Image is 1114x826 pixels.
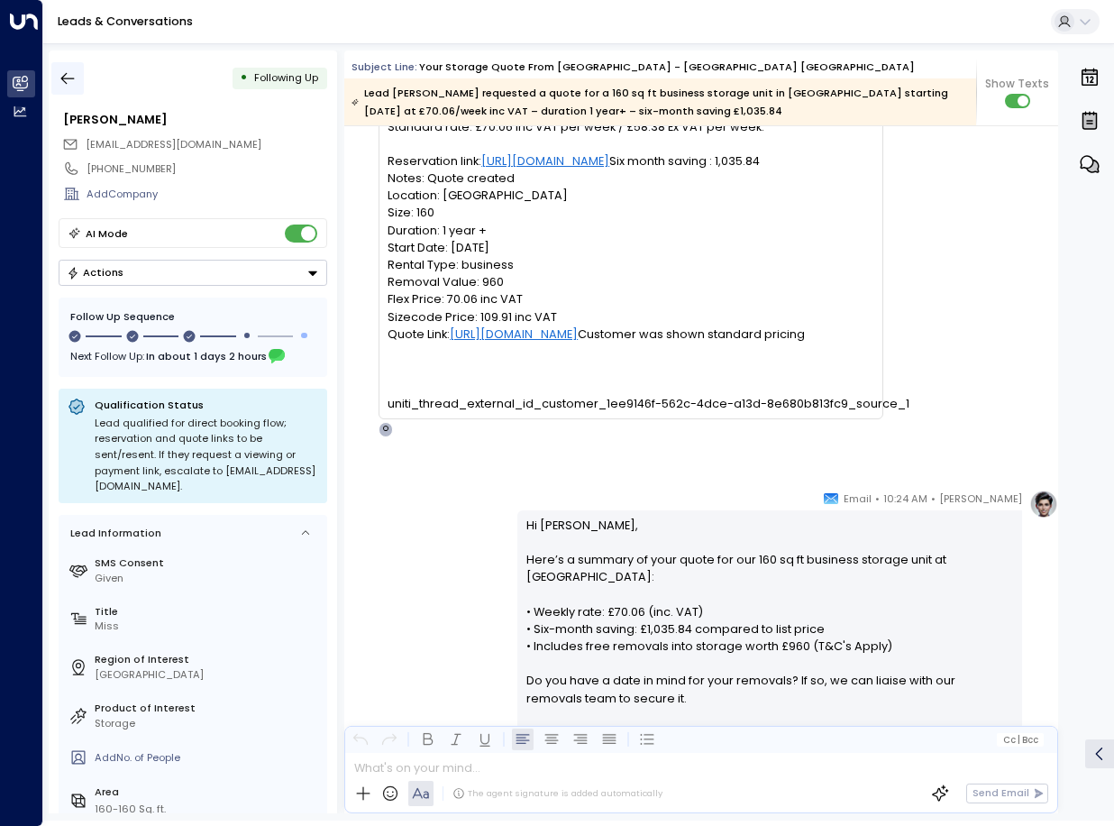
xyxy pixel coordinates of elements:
div: Lead Information [65,526,161,541]
label: SMS Consent [95,555,321,571]
span: Following Up [254,70,318,85]
div: Follow Up Sequence [70,309,315,325]
span: • [931,490,936,508]
span: Email [844,490,872,508]
div: Next Follow Up: [70,346,315,366]
span: • [875,490,880,508]
div: Button group with a nested menu [59,260,327,286]
div: [PERSON_NAME] [63,111,326,128]
button: Cc|Bcc [997,733,1044,747]
div: Lead [PERSON_NAME] requested a quote for a 160 sq ft business storage unit in [GEOGRAPHIC_DATA] s... [352,84,967,120]
label: Title [95,604,321,619]
label: Region of Interest [95,652,321,667]
div: Miss [95,619,321,634]
button: Actions [59,260,327,286]
span: [EMAIL_ADDRESS][DOMAIN_NAME] [86,137,261,151]
div: The agent signature is added automatically [452,787,662,800]
div: • [240,65,248,91]
div: Storage [95,716,321,731]
div: Lead qualified for direct booking flow; reservation and quote links to be sent/resent. If they re... [95,416,318,495]
button: Undo [350,729,371,750]
div: 160-160 Sq. ft. [95,802,166,817]
span: Show Texts [985,76,1049,92]
div: AddNo. of People [95,750,321,766]
div: AddCompany [87,187,326,202]
span: | [1018,735,1020,745]
label: Area [95,785,321,800]
p: Qualification Status [95,398,318,412]
div: Your storage quote from [GEOGRAPHIC_DATA] - [GEOGRAPHIC_DATA] [GEOGRAPHIC_DATA] [419,60,915,75]
a: Leads & Conversations [58,14,193,29]
span: 10:24 AM [883,490,927,508]
span: Cc Bcc [1003,735,1038,745]
a: [URL][DOMAIN_NAME] [450,326,578,343]
span: Subject Line: [352,60,417,74]
span: [PERSON_NAME] [939,490,1022,508]
div: [GEOGRAPHIC_DATA] [95,667,321,683]
button: Redo [379,729,400,750]
div: AI Mode [86,225,128,243]
pre: Name: Miss [PERSON_NAME] Email: [EMAIL_ADDRESS][DOMAIN_NAME] Phone: [PHONE_NUMBER] Unit: 160 sq f... [388,49,873,412]
div: O [379,422,393,436]
img: profile-logo.png [1029,490,1058,519]
div: Given [95,571,321,586]
span: In about 1 days 2 hours [146,346,267,366]
div: Actions [67,266,123,279]
div: [PHONE_NUMBER] [87,161,326,177]
label: Product of Interest [95,701,321,716]
a: [URL][DOMAIN_NAME] [481,152,609,170]
span: erinadams864@gmail.com [86,137,261,152]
